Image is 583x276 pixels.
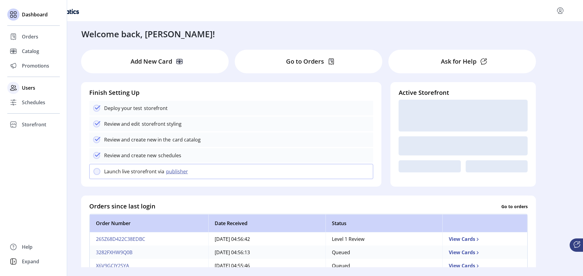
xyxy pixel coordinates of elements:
[22,243,32,251] span: Help
[90,232,208,246] td: 265Z68D422C38EDBC
[442,246,527,259] td: View Cards
[501,203,528,209] p: Go to orders
[164,168,192,175] button: publisher
[22,62,49,69] span: Promotions
[441,57,476,66] p: Ask for Help
[89,88,373,97] h4: Finish Setting Up
[22,33,38,40] span: Orders
[156,152,181,159] p: schedules
[286,57,324,66] p: Go to Orders
[104,168,164,175] p: Launch live strorefront via
[442,259,527,272] td: View Cards
[442,232,527,246] td: View Cards
[399,88,528,97] h4: Active Storefront
[208,214,326,232] th: Date Received
[208,259,326,272] td: [DATE] 04:55:46
[326,246,443,259] td: Queued
[142,105,168,112] p: storefront
[90,246,208,259] td: 3282FXHW9Q0B
[555,6,565,15] button: menu
[22,99,45,106] span: Schedules
[131,57,172,66] p: Add New Card
[104,105,142,112] p: Deploy your test
[326,259,443,272] td: Queued
[22,84,35,91] span: Users
[90,214,208,232] th: Order Number
[22,258,39,265] span: Expand
[326,214,443,232] th: Status
[90,259,208,272] td: X6V9GCJY2SYA
[104,120,140,128] p: Review and edit
[326,232,443,246] td: Level 1 Review
[104,136,171,143] p: Review and create new in the
[208,232,326,246] td: [DATE] 04:56:42
[22,121,46,128] span: Storefront
[22,11,48,18] span: Dashboard
[140,120,182,128] p: storefront styling
[22,48,39,55] span: Catalog
[208,246,326,259] td: [DATE] 04:56:13
[81,28,215,40] h3: Welcome back, [PERSON_NAME]!
[171,136,201,143] p: card catalog
[104,152,156,159] p: Review and create new
[89,202,155,211] h4: Orders since last login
